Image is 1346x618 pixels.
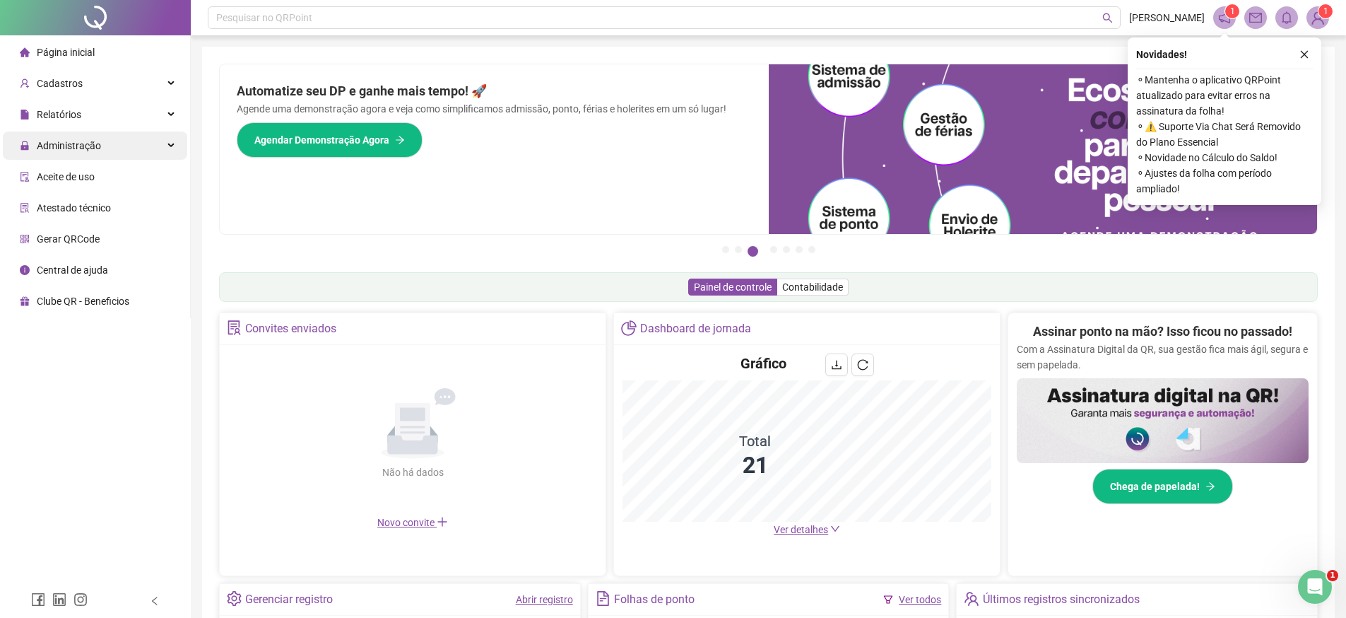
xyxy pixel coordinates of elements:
[37,202,111,214] span: Atestado técnico
[748,246,758,257] button: 3
[20,172,30,182] span: audit
[37,264,108,276] span: Central de ajuda
[857,359,868,371] span: reload
[1102,13,1113,23] span: search
[395,135,405,145] span: arrow-right
[31,593,45,607] span: facebook
[774,524,828,535] span: Ver detalhes
[237,101,752,117] p: Agende uma demonstração agora e veja como simplificamos admissão, ponto, férias e holerites em um...
[377,517,448,528] span: Novo convite
[1129,10,1205,25] span: [PERSON_NAME]
[20,78,30,88] span: user-add
[808,246,815,253] button: 7
[830,524,840,534] span: down
[1280,11,1293,24] span: bell
[254,132,389,148] span: Agendar Demonstração Agora
[150,596,160,606] span: left
[1298,570,1332,604] iframe: Intercom live chat
[20,265,30,275] span: info-circle
[1136,150,1313,165] span: ⚬ Novidade no Cálculo do Saldo!
[237,81,752,101] h2: Automatize seu DP e ganhe mais tempo! 🚀
[1327,570,1338,581] span: 1
[245,588,333,612] div: Gerenciar registro
[37,233,100,245] span: Gerar QRCode
[1318,4,1333,18] sup: Atualize o seu contato no menu Meus Dados
[237,122,423,158] button: Agendar Demonstração Agora
[640,317,751,341] div: Dashboard de jornada
[769,64,1318,234] img: banner%2Fd57e337e-a0d3-4837-9615-f134fc33a8e6.png
[1033,322,1292,342] h2: Assinar ponto na mão? Isso ficou no passado!
[348,465,478,480] div: Não há dados
[1323,6,1328,16] span: 1
[227,320,242,335] span: solution
[37,47,95,58] span: Página inicial
[883,595,893,605] span: filter
[37,296,129,307] span: Clube QR - Beneficios
[740,354,786,373] h4: Gráfico
[227,591,242,606] span: setting
[20,141,30,151] span: lock
[1017,378,1309,463] img: banner%2F02c71560-61a6-44d4-94b9-c8ab97240462.png
[20,110,30,119] span: file
[722,246,729,253] button: 1
[621,320,636,335] span: pie-chart
[964,591,979,606] span: team
[694,281,772,293] span: Painel de controle
[1218,11,1231,24] span: notification
[37,78,83,89] span: Cadastros
[1307,7,1328,28] img: 57271
[73,593,88,607] span: instagram
[20,234,30,244] span: qrcode
[1136,72,1313,119] span: ⚬ Mantenha o aplicativo QRPoint atualizado para evitar erros na assinatura da folha!
[1136,47,1187,62] span: Novidades !
[37,140,101,151] span: Administração
[831,359,842,371] span: download
[1205,482,1215,491] span: arrow-right
[1299,49,1309,59] span: close
[1110,479,1200,494] span: Chega de papelada!
[983,588,1140,612] div: Últimos registros sincronizados
[20,296,30,306] span: gift
[52,593,66,607] span: linkedin
[1092,469,1233,504] button: Chega de papelada!
[1136,165,1313,197] span: ⚬ Ajustes da folha com período ampliado!
[516,594,573,605] a: Abrir registro
[735,246,742,253] button: 2
[1249,11,1262,24] span: mail
[783,246,790,253] button: 5
[774,524,840,535] a: Ver detalhes down
[770,246,777,253] button: 4
[1017,342,1309,373] p: Com a Assinatura Digital da QR, sua gestão fica mais ágil, segura e sem papelada.
[20,47,30,57] span: home
[614,588,695,612] div: Folhas de ponto
[796,246,803,253] button: 6
[37,109,81,120] span: Relatórios
[782,281,843,293] span: Contabilidade
[245,317,336,341] div: Convites enviados
[20,203,30,213] span: solution
[1230,6,1235,16] span: 1
[596,591,610,606] span: file-text
[1225,4,1239,18] sup: 1
[437,516,448,527] span: plus
[899,594,941,605] a: Ver todos
[37,171,95,182] span: Aceite de uso
[1136,119,1313,150] span: ⚬ ⚠️ Suporte Via Chat Será Removido do Plano Essencial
